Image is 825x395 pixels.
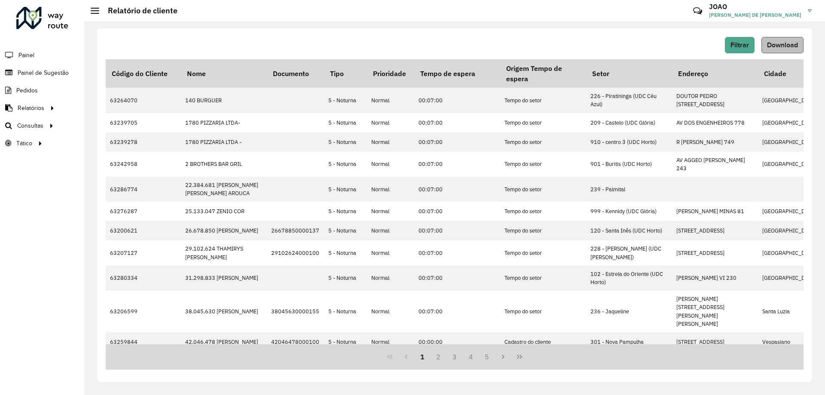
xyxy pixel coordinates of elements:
td: Normal [367,240,414,265]
td: 63276287 [106,202,181,221]
td: [STREET_ADDRESS] [672,332,758,352]
td: [PERSON_NAME][STREET_ADDRESS][PERSON_NAME][PERSON_NAME] [672,291,758,332]
td: Normal [367,88,414,113]
td: 5 - Noturna [324,88,367,113]
button: Filtrar [725,37,755,53]
h3: JOAO [709,3,801,11]
th: Prioridade [367,59,414,88]
th: Tipo [324,59,367,88]
th: Tempo de espera [414,59,500,88]
td: 00:07:00 [414,88,500,113]
td: Tempo do setor [500,152,586,177]
span: Painel [18,51,34,60]
button: 5 [479,349,495,365]
td: Tempo do setor [500,113,586,132]
th: Setor [586,59,672,88]
td: 63206599 [106,291,181,332]
h2: Relatório de cliente [99,6,177,15]
button: 2 [430,349,446,365]
td: 5 - Noturna [324,113,367,132]
td: 63207127 [106,240,181,265]
td: Normal [367,221,414,240]
button: Last Page [511,349,528,365]
th: Código do Cliente [106,59,181,88]
td: 301 - Nova Pampulha [586,332,672,352]
td: 26.678.850 [PERSON_NAME] [181,221,267,240]
td: 236 - Jaqueline [586,291,672,332]
td: 5 - Noturna [324,132,367,152]
td: [PERSON_NAME] VI 230 [672,266,758,291]
td: 00:07:00 [414,291,500,332]
td: AV DOS ENGENHEIROS 778 [672,113,758,132]
td: 5 - Noturna [324,332,367,352]
td: AV AGGEO [PERSON_NAME] 243 [672,152,758,177]
td: R [PERSON_NAME] 749 [672,132,758,152]
td: 00:07:00 [414,221,500,240]
span: Tático [16,139,32,148]
td: Tempo do setor [500,177,586,202]
td: 5 - Noturna [324,202,367,221]
td: 102 - Estrela do Oriente (UDC Horto) [586,266,672,291]
td: 38045630000155 [267,291,324,332]
td: 00:07:00 [414,177,500,202]
td: 226 - Piratininga (UDC Céu Azul) [586,88,672,113]
button: 4 [463,349,479,365]
td: Normal [367,177,414,202]
td: 63239705 [106,113,181,132]
button: Download [761,37,804,53]
td: 63264070 [106,88,181,113]
td: [STREET_ADDRESS] [672,240,758,265]
button: 1 [414,349,431,365]
td: 1780 PIZZARIA LTDA- [181,113,267,132]
td: 25.133.047 ZENIO COR [181,202,267,221]
td: Cadastro do cliente [500,332,586,352]
td: Tempo do setor [500,291,586,332]
td: 31.298.833 [PERSON_NAME] [181,266,267,291]
span: Filtrar [730,41,749,49]
td: 5 - Noturna [324,266,367,291]
td: 63280334 [106,266,181,291]
td: 00:07:00 [414,113,500,132]
span: Download [767,41,798,49]
span: Painel de Sugestão [18,68,69,77]
span: Consultas [17,121,43,130]
td: [STREET_ADDRESS] [672,221,758,240]
td: Normal [367,266,414,291]
th: Origem Tempo de espera [500,59,586,88]
td: 29102624000100 [267,240,324,265]
td: Normal [367,132,414,152]
td: 00:07:00 [414,240,500,265]
td: 42046478000100 [267,332,324,352]
td: Normal [367,202,414,221]
td: Normal [367,113,414,132]
td: 5 - Noturna [324,221,367,240]
span: [PERSON_NAME] DE [PERSON_NAME] [709,11,801,19]
td: Tempo do setor [500,266,586,291]
td: 26678850000137 [267,221,324,240]
td: Tempo do setor [500,88,586,113]
td: 63242958 [106,152,181,177]
td: 00:00:00 [414,332,500,352]
button: Next Page [495,349,511,365]
span: Pedidos [16,86,38,95]
td: Tempo do setor [500,132,586,152]
td: 2 BROTHERS BAR GRIL [181,152,267,177]
td: 29.102.624 THAMIRYS [PERSON_NAME] [181,240,267,265]
td: 00:07:00 [414,152,500,177]
td: 63259844 [106,332,181,352]
td: 63200621 [106,221,181,240]
td: 42.046.478 [PERSON_NAME] [181,332,267,352]
td: 63286774 [106,177,181,202]
td: 239 - Palmital [586,177,672,202]
td: 5 - Noturna [324,240,367,265]
td: 901 - Buritis (UDC Horto) [586,152,672,177]
td: DOUTOR PEDRO [STREET_ADDRESS] [672,88,758,113]
td: 00:07:00 [414,266,500,291]
td: 38.045.630 [PERSON_NAME] [181,291,267,332]
td: Tempo do setor [500,221,586,240]
td: 228 - [PERSON_NAME] (UDC [PERSON_NAME]) [586,240,672,265]
td: 120 - Santa Inês (UDC Horto) [586,221,672,240]
td: Tempo do setor [500,202,586,221]
td: 22.384.681 [PERSON_NAME] [PERSON_NAME] AROUCA [181,177,267,202]
td: 910 - centro 3 (UDC Horto) [586,132,672,152]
